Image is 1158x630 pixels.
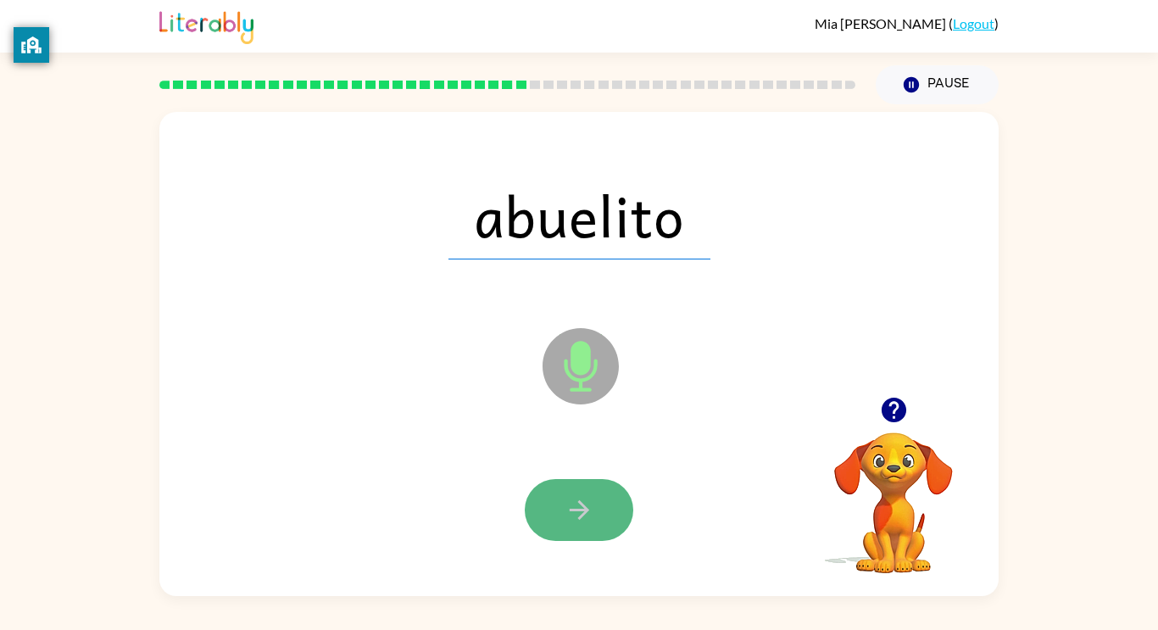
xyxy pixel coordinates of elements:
[159,7,253,44] img: Literably
[815,15,999,31] div: ( )
[448,171,710,259] span: abuelito
[809,406,978,576] video: Your browser must support playing .mp4 files to use Literably. Please try using another browser.
[815,15,949,31] span: Mia [PERSON_NAME]
[876,65,999,104] button: Pause
[14,27,49,63] button: privacy banner
[953,15,994,31] a: Logout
